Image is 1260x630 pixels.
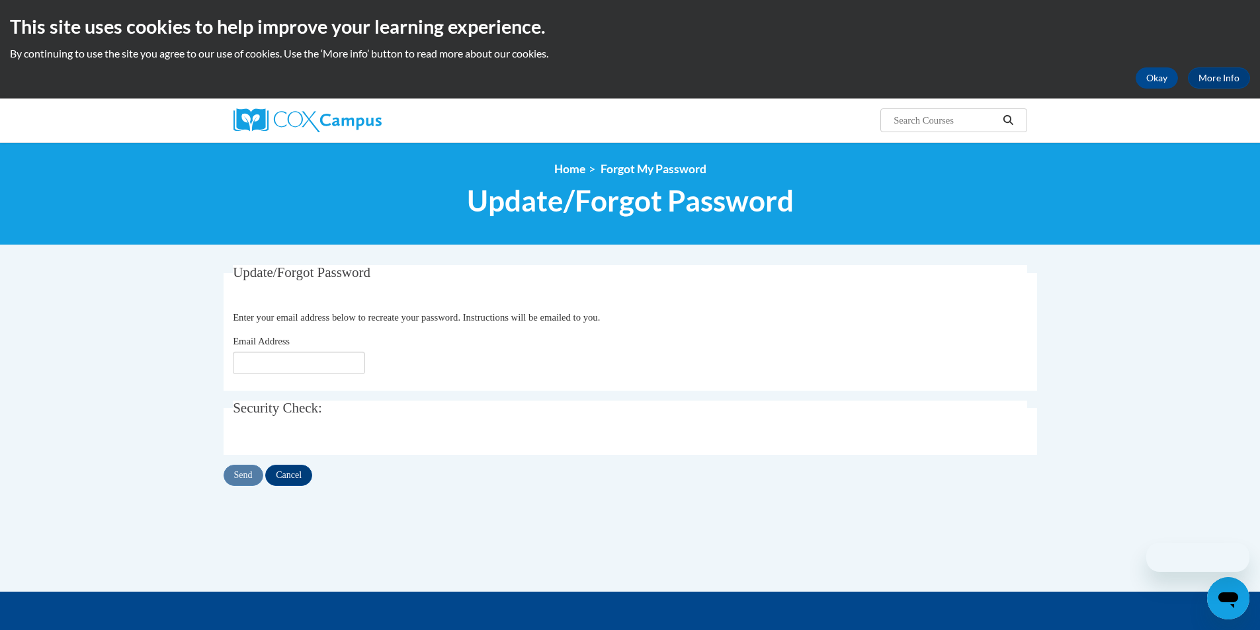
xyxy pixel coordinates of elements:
[601,162,706,176] span: Forgot My Password
[233,312,600,323] span: Enter your email address below to recreate your password. Instructions will be emailed to you.
[233,108,382,132] img: Cox Campus
[233,108,485,132] a: Cox Campus
[554,162,585,176] a: Home
[1188,67,1250,89] a: More Info
[10,13,1250,40] h2: This site uses cookies to help improve your learning experience.
[233,400,322,416] span: Security Check:
[265,465,312,486] input: Cancel
[233,336,290,346] span: Email Address
[1207,577,1249,619] iframe: Button to launch messaging window
[892,112,998,128] input: Search Courses
[1146,543,1249,572] iframe: Message from company
[233,264,370,280] span: Update/Forgot Password
[467,183,794,218] span: Update/Forgot Password
[233,352,365,374] input: Email
[998,112,1018,128] button: Search
[1136,67,1178,89] button: Okay
[10,46,1250,61] p: By continuing to use the site you agree to our use of cookies. Use the ‘More info’ button to read...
